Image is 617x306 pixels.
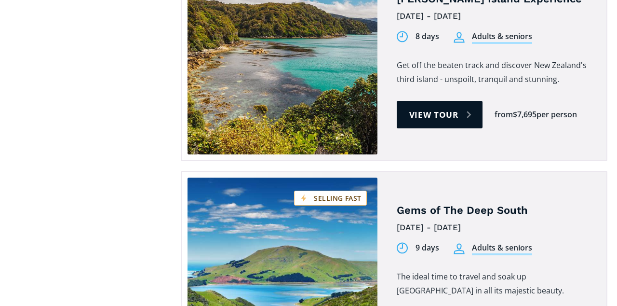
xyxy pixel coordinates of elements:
[416,242,420,253] div: 9
[422,242,439,253] div: days
[397,9,592,24] div: [DATE] - [DATE]
[416,31,420,42] div: 8
[537,109,577,120] div: per person
[422,31,439,42] div: days
[397,101,483,128] a: View tour
[472,31,532,44] div: Adults & seniors
[397,220,592,235] div: [DATE] - [DATE]
[513,109,537,120] div: $7,695
[397,270,592,298] p: The ideal time to travel and soak up [GEOGRAPHIC_DATA] in all its majestic beauty.
[397,204,592,218] h4: Gems of The Deep South
[397,58,592,86] p: Get off the beaten track and discover New Zealand's third island - unspoilt, tranquil and stunning.
[495,109,513,120] div: from
[472,242,532,255] div: Adults & seniors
